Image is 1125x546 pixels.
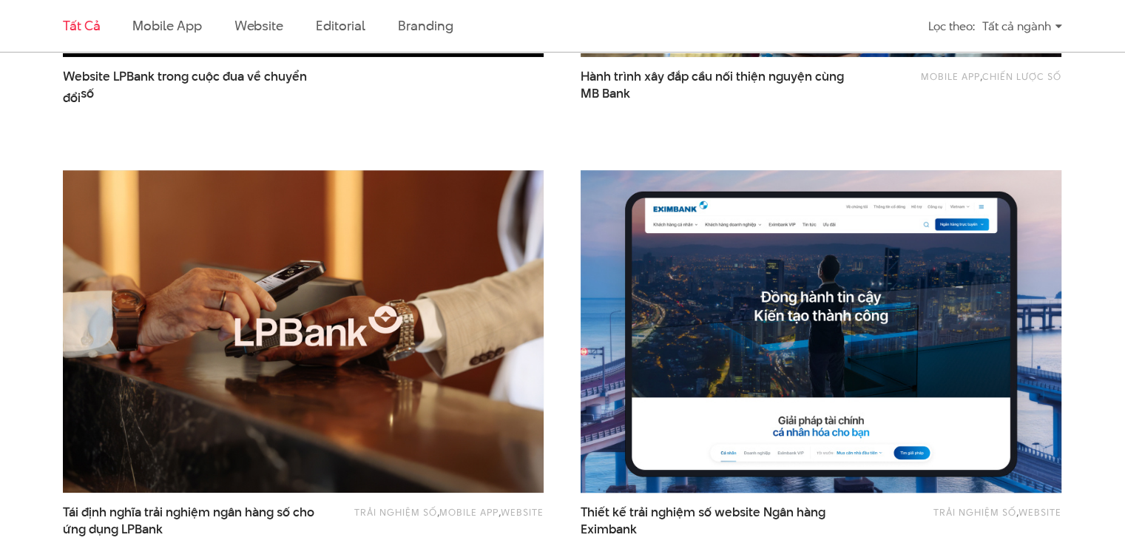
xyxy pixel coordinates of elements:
a: Website LPBank trong cuộc đua về chuyển đổisố [63,68,328,102]
span: MB Bank [581,85,630,102]
a: Website [234,16,283,35]
a: Tất cả [63,16,100,35]
div: Lọc theo: [928,13,975,39]
a: Website [1018,505,1061,519]
a: Hành trình xây đắp cầu nối thiện nguyện cùngMB Bank [581,68,845,102]
a: Website [501,505,544,519]
a: Thiết kế trải nghiệm số website Ngân hàngEximbank [581,504,845,538]
a: Mobile app [132,16,201,35]
div: , [869,504,1061,530]
a: Mobile app [439,505,499,519]
div: Tất cả ngành [982,13,1062,39]
span: Hành trình xây đắp cầu nối thiện nguyện cùng [581,68,845,102]
span: Thiết kế trải nghiệm số website Ngân hàng [581,504,845,538]
span: số [81,85,94,102]
span: ứng dụng LPBank [63,521,163,538]
a: Trải nghiệm số [933,505,1016,519]
img: LPBank Thumb [63,170,544,493]
a: Trải nghiệm số [354,505,437,519]
span: Eximbank [581,521,637,538]
a: Editorial [316,16,365,35]
div: , , [351,504,544,530]
a: Mobile app [921,70,980,83]
span: Website LPBank trong cuộc đua về chuyển đổi [63,68,328,102]
div: , [869,68,1061,95]
img: Eximbank Website Portal [557,154,1086,508]
a: Chiến lược số [982,70,1061,83]
a: Tái định nghĩa trải nghiệm ngân hàng số choứng dụng LPBank [63,504,328,538]
span: Tái định nghĩa trải nghiệm ngân hàng số cho [63,504,328,538]
a: Branding [398,16,453,35]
